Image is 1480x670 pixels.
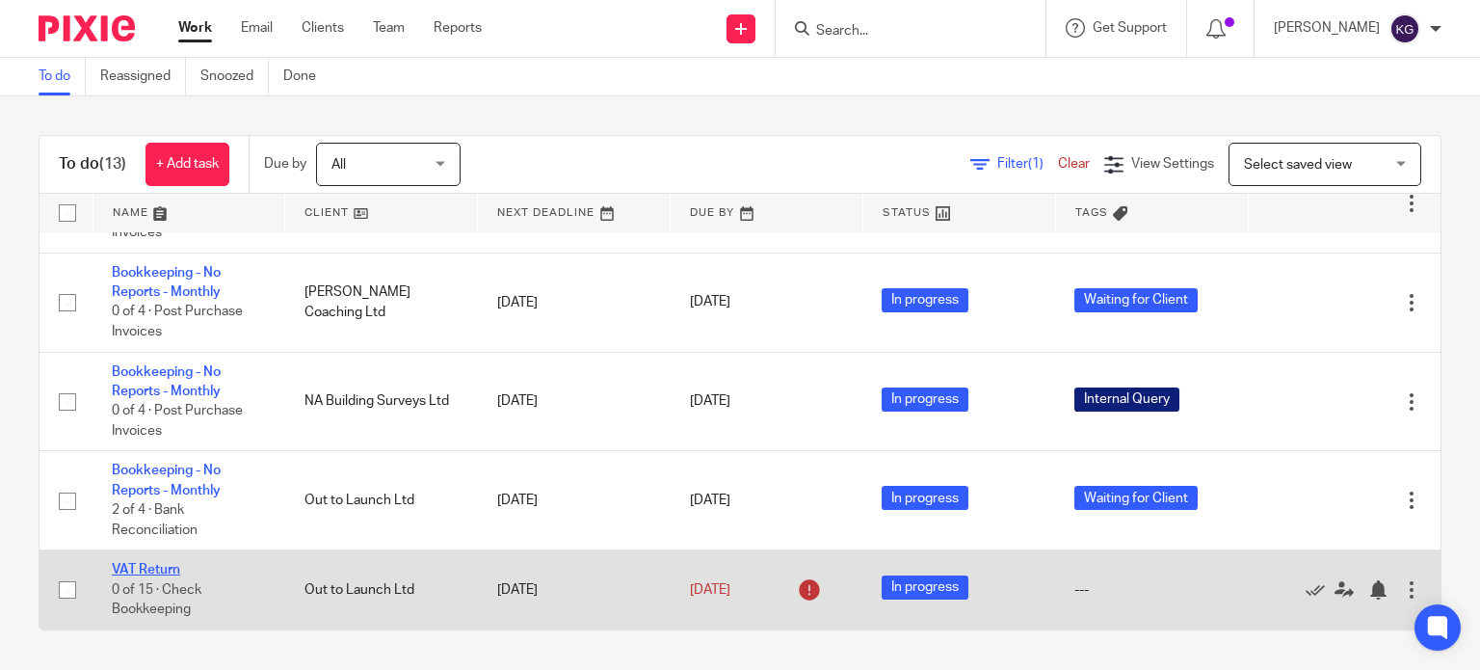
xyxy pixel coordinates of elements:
span: Waiting for Client [1074,288,1198,312]
a: Clients [302,18,344,38]
span: Tags [1075,207,1108,218]
span: View Settings [1131,157,1214,171]
span: In progress [882,576,968,600]
span: In progress [882,486,968,510]
img: svg%3E [1389,13,1420,44]
a: Email [241,18,273,38]
td: [PERSON_NAME] Coaching Ltd [285,253,478,352]
td: [DATE] [478,550,671,630]
span: [DATE] [690,296,730,309]
a: To do [39,58,86,95]
span: Filter [997,157,1058,171]
span: 0 of 4 · Post Purchase Invoices [112,405,243,439]
a: Mark as done [1306,580,1335,600]
span: 2 of 4 · Bank Reconciliation [112,503,198,537]
input: Search [814,23,988,40]
span: Get Support [1093,21,1167,35]
td: [DATE] [478,352,671,451]
a: Bookkeeping - No Reports - Monthly [112,365,221,398]
td: Out to Launch Ltd [285,550,478,630]
a: Bookkeeping - No Reports - Monthly [112,464,221,496]
span: 0 of 15 · Check Bookkeeping [112,583,201,617]
span: (1) [1028,157,1044,171]
a: Clear [1058,157,1090,171]
a: VAT Return [112,563,180,576]
p: [PERSON_NAME] [1274,18,1380,38]
div: --- [1074,580,1229,600]
td: Out to Launch Ltd [285,451,478,550]
span: Waiting for Client [1074,486,1198,510]
span: Select saved view [1244,158,1352,172]
span: Internal Query [1074,388,1179,412]
span: In progress [882,288,968,312]
span: In progress [882,388,968,412]
a: Bookkeeping - No Reports - Monthly [112,266,221,299]
td: [DATE] [478,253,671,352]
a: Snoozed [200,58,269,95]
span: 0 of 4 · Post Purchase Invoices [112,306,243,339]
a: Reports [434,18,482,38]
a: Done [283,58,330,95]
td: [DATE] [478,451,671,550]
h1: To do [59,154,126,174]
a: + Add task [145,143,229,186]
a: Work [178,18,212,38]
td: NA Building Surveys Ltd [285,352,478,451]
img: Pixie [39,15,135,41]
a: Reassigned [100,58,186,95]
span: 0 of 4 · Post Purchase Invoices [112,206,243,240]
span: [DATE] [690,494,730,507]
span: [DATE] [690,394,730,408]
span: [DATE] [690,583,730,597]
p: Due by [264,154,306,174]
a: Team [373,18,405,38]
span: All [331,158,346,172]
span: (13) [99,156,126,172]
